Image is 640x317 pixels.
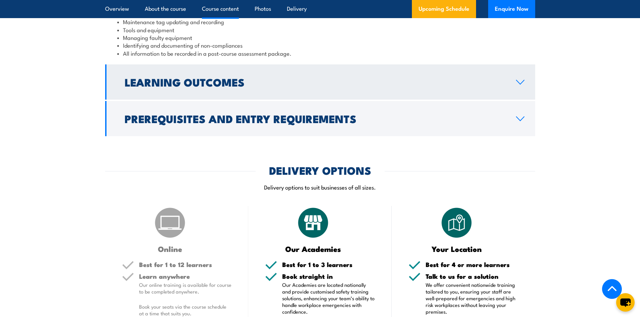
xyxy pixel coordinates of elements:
h5: Best for 1 to 12 learners [139,261,232,268]
p: Our Academies are located nationally and provide customised safety training solutions, enhancing ... [282,281,375,315]
li: All information to be recorded in a post-course assessment package. [117,49,523,57]
h3: Our Academies [265,245,361,253]
li: Identifying and documenting of non-compliances [117,41,523,49]
h5: Best for 1 to 3 learners [282,261,375,268]
h5: Best for 4 or more learners [426,261,518,268]
p: Our online training is available for course to be completed anywhere. [139,281,232,295]
a: Learning Outcomes [105,64,535,100]
h5: Learn anywhere [139,273,232,279]
h3: Your Location [409,245,505,253]
h2: Prerequisites and Entry Requirements [125,114,505,123]
h5: Talk to us for a solution [426,273,518,279]
p: Book your seats via the course schedule at a time that suits you. [139,303,232,317]
a: Prerequisites and Entry Requirements [105,101,535,136]
h3: Online [122,245,218,253]
h2: Learning Outcomes [125,77,505,87]
li: Managing faulty equipment [117,34,523,41]
p: We offer convenient nationwide training tailored to you, ensuring your staff are well-prepared fo... [426,281,518,315]
li: Tools and equipment [117,26,523,34]
button: chat-button [616,293,635,312]
li: Maintenance tag updating and recording [117,18,523,25]
h5: Book straight in [282,273,375,279]
p: Delivery options to suit businesses of all sizes. [105,183,535,191]
h2: DELIVERY OPTIONS [269,165,371,175]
